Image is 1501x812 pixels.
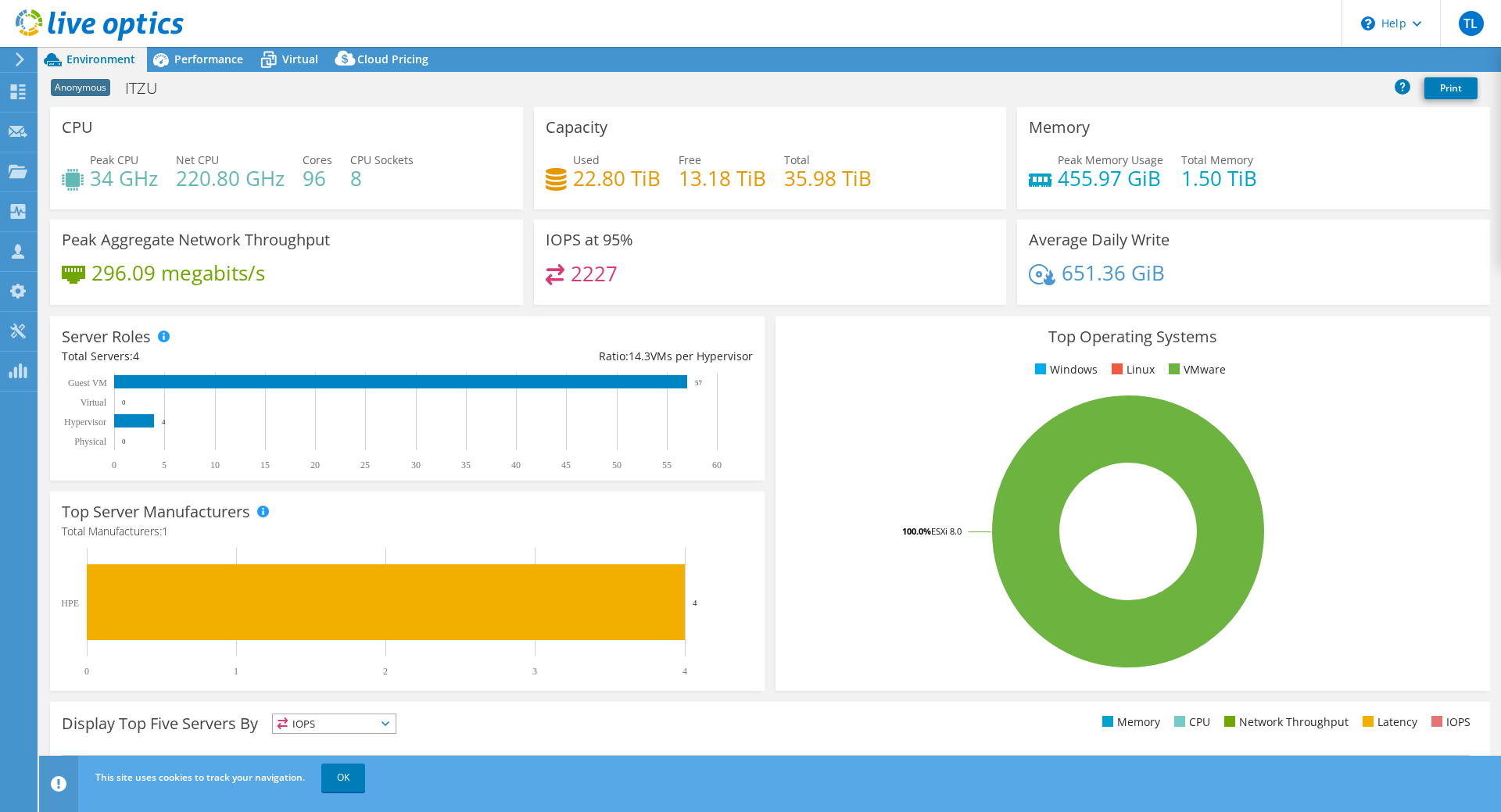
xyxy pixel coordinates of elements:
[350,152,414,167] span: CPU Sockets
[784,152,810,167] span: Total
[62,328,151,345] h3: Server Roles
[62,231,330,249] h3: Peak Aggregate Network Throughput
[407,348,753,365] div: Ratio: VMs per Hypervisor
[712,460,722,470] text: 60
[693,598,697,607] text: 4
[176,170,285,187] h4: 220.80 GHz
[118,80,181,97] h1: ITZU
[61,598,79,609] text: HPE
[360,460,370,470] text: 25
[357,52,428,66] span: Cloud Pricing
[411,460,421,470] text: 30
[310,460,320,470] text: 20
[1181,152,1253,167] span: Total Memory
[273,714,396,733] span: IOPS
[679,170,766,187] h4: 13.18 TiB
[66,52,135,66] span: Environment
[532,666,537,677] text: 3
[81,397,107,408] text: Virtual
[91,264,265,281] h4: 296.09 megabits/s
[511,460,521,470] text: 40
[682,666,687,677] text: 4
[62,523,753,540] h4: Total Manufacturers:
[1098,714,1160,731] li: Memory
[112,460,116,470] text: 0
[234,666,238,677] text: 1
[1359,714,1417,731] li: Latency
[90,170,158,187] h4: 34 GHz
[784,170,872,187] h4: 35.98 TiB
[1031,361,1098,378] li: Windows
[1058,170,1163,187] h4: 455.97 GiB
[561,460,571,470] text: 45
[573,152,600,167] span: Used
[133,349,139,363] span: 4
[62,348,407,365] div: Total Servers:
[1058,152,1163,167] span: Peak Memory Usage
[1424,77,1478,99] a: Print
[95,771,305,784] span: This site uses cookies to track your navigation.
[662,460,672,470] text: 55
[1361,16,1375,30] svg: \n
[546,119,607,136] h3: Capacity
[573,170,661,187] h4: 22.80 TiB
[162,460,167,470] text: 5
[461,460,471,470] text: 35
[321,764,365,792] a: OK
[612,460,622,470] text: 50
[902,525,931,537] tspan: 100.0%
[571,265,618,282] h4: 2227
[1181,170,1257,187] h4: 1.50 TiB
[122,438,126,445] text: 0
[1428,714,1471,731] li: IOPS
[174,52,243,66] span: Performance
[303,170,332,187] h4: 96
[1459,11,1484,36] span: TL
[1108,361,1155,378] li: Linux
[629,349,650,363] span: 14.3
[546,231,633,249] h3: IOPS at 95%
[90,152,138,167] span: Peak CPU
[68,377,107,388] text: Guest VM
[62,119,93,136] h3: CPU
[1062,264,1165,281] h4: 651.36 GiB
[1165,361,1226,378] li: VMware
[210,460,220,470] text: 10
[282,52,318,66] span: Virtual
[787,328,1478,345] h3: Top Operating Systems
[383,666,388,677] text: 2
[162,524,168,538] span: 1
[679,152,701,167] span: Free
[122,399,126,406] text: 0
[695,379,703,387] text: 57
[1029,231,1170,249] h3: Average Daily Write
[176,152,219,167] span: Net CPU
[51,79,110,96] span: Anonymous
[84,666,89,677] text: 0
[162,418,166,426] text: 4
[260,460,270,470] text: 15
[350,170,414,187] h4: 8
[1220,714,1349,731] li: Network Throughput
[1170,714,1210,731] li: CPU
[1029,119,1090,136] h3: Memory
[303,152,332,167] span: Cores
[74,436,106,447] text: Physical
[62,503,250,520] h3: Top Server Manufacturers
[64,417,106,427] text: Hypervisor
[931,525,962,537] tspan: ESXi 8.0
